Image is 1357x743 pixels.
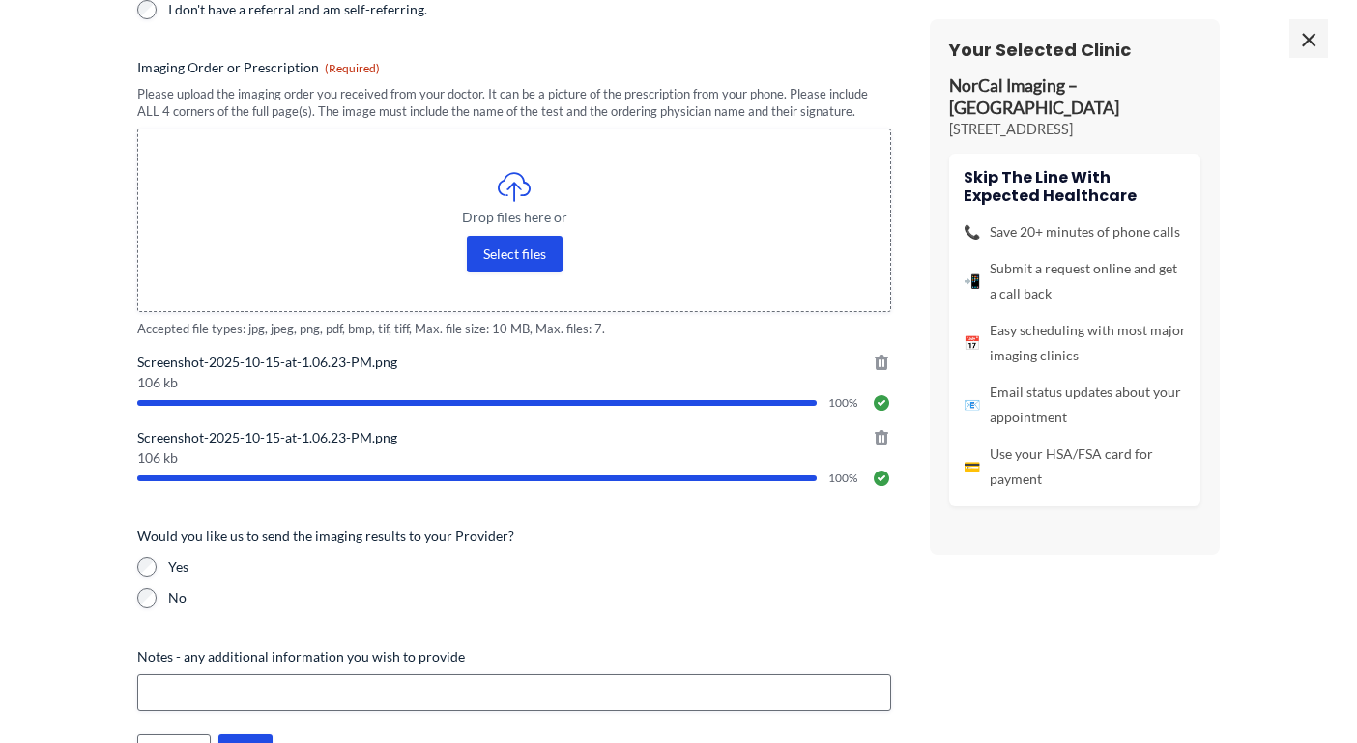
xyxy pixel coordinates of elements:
[949,75,1200,120] p: NorCal Imaging – [GEOGRAPHIC_DATA]
[964,168,1186,205] h4: Skip the line with Expected Healthcare
[964,269,980,294] span: 📲
[137,527,514,546] legend: Would you like us to send the imaging results to your Provider?
[137,353,891,372] span: Screenshot-2025-10-15-at-1.06.23-PM.png
[137,428,891,447] span: Screenshot-2025-10-15-at-1.06.23-PM.png
[828,397,860,409] span: 100%
[964,454,980,479] span: 💳
[137,376,891,389] span: 106 kb
[1289,19,1328,58] span: ×
[137,647,891,667] label: Notes - any additional information you wish to provide
[137,320,891,338] span: Accepted file types: jpg, jpeg, png, pdf, bmp, tif, tiff, Max. file size: 10 MB, Max. files: 7.
[949,120,1200,139] p: [STREET_ADDRESS]
[964,318,1186,368] li: Easy scheduling with most major imaging clinics
[467,236,563,272] button: select files, imaging order or prescription(required)
[137,58,891,77] label: Imaging Order or Prescription
[137,451,891,465] span: 106 kb
[177,211,852,224] span: Drop files here or
[325,61,380,75] span: (Required)
[964,330,980,356] span: 📅
[964,380,1186,430] li: Email status updates about your appointment
[137,85,891,121] div: Please upload the imaging order you received from your doctor. It can be a picture of the prescri...
[964,392,980,417] span: 📧
[168,588,891,608] label: No
[949,39,1200,61] h3: Your Selected Clinic
[964,219,980,244] span: 📞
[964,219,1186,244] li: Save 20+ minutes of phone calls
[168,557,891,577] label: Yes
[964,256,1186,306] li: Submit a request online and get a call back
[828,472,860,484] span: 100%
[964,442,1186,492] li: Use your HSA/FSA card for payment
